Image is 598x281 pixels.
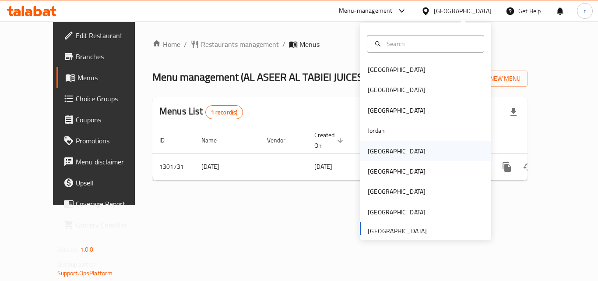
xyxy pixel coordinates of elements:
div: [GEOGRAPHIC_DATA] [368,167,426,176]
span: Vendor [267,135,297,146]
div: Total records count [205,105,243,119]
a: Upsell [56,172,153,193]
span: r [584,6,586,16]
div: [GEOGRAPHIC_DATA] [368,106,426,115]
span: Created On [314,130,346,151]
button: Change Status [517,157,538,178]
div: [GEOGRAPHIC_DATA] [368,85,426,95]
span: Coupons [76,114,146,125]
span: Menus [77,72,146,83]
td: 1301731 [152,153,194,180]
span: Menu disclaimer [76,157,146,167]
a: Edit Restaurant [56,25,153,46]
li: / [282,39,285,50]
h2: Menus List [159,105,243,119]
div: [GEOGRAPHIC_DATA] [368,146,426,156]
div: [GEOGRAPHIC_DATA] [368,187,426,196]
span: Promotions [76,135,146,146]
a: Coupons [56,109,153,130]
span: Get support on: [57,259,98,270]
span: Branches [76,51,146,62]
span: Version: [57,244,79,255]
a: Menus [56,67,153,88]
td: [DATE] [194,153,260,180]
span: Add New Menu [467,73,521,84]
div: [GEOGRAPHIC_DATA] [368,207,426,217]
a: Choice Groups [56,88,153,109]
input: Search [383,39,478,49]
div: Menu-management [339,6,393,16]
span: 1.0.0 [80,244,94,255]
button: Add New Menu [460,71,528,87]
a: Support.OpsPlatform [57,267,113,279]
span: Coverage Report [76,199,146,209]
span: Menu management ( AL ASEER AL TABIEI JUICES ) [152,67,366,87]
span: Choice Groups [76,93,146,104]
a: Coverage Report [56,193,153,214]
div: [GEOGRAPHIC_DATA] [368,65,426,75]
a: Home [152,39,180,50]
a: Promotions [56,130,153,151]
span: Restaurants management [201,39,279,50]
nav: breadcrumb [152,39,528,50]
a: Branches [56,46,153,67]
a: Menu disclaimer [56,151,153,172]
span: 1 record(s) [206,108,243,117]
span: Name [201,135,228,146]
a: Restaurants management [190,39,279,50]
div: Export file [503,102,524,123]
li: / [184,39,187,50]
span: Upsell [76,178,146,188]
span: Grocery Checklist [76,220,146,230]
div: Jordan [368,126,385,135]
span: Menus [299,39,320,50]
span: [DATE] [314,161,332,172]
button: more [496,157,517,178]
a: Grocery Checklist [56,214,153,235]
span: ID [159,135,176,146]
span: Edit Restaurant [76,30,146,41]
div: [GEOGRAPHIC_DATA] [434,6,492,16]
